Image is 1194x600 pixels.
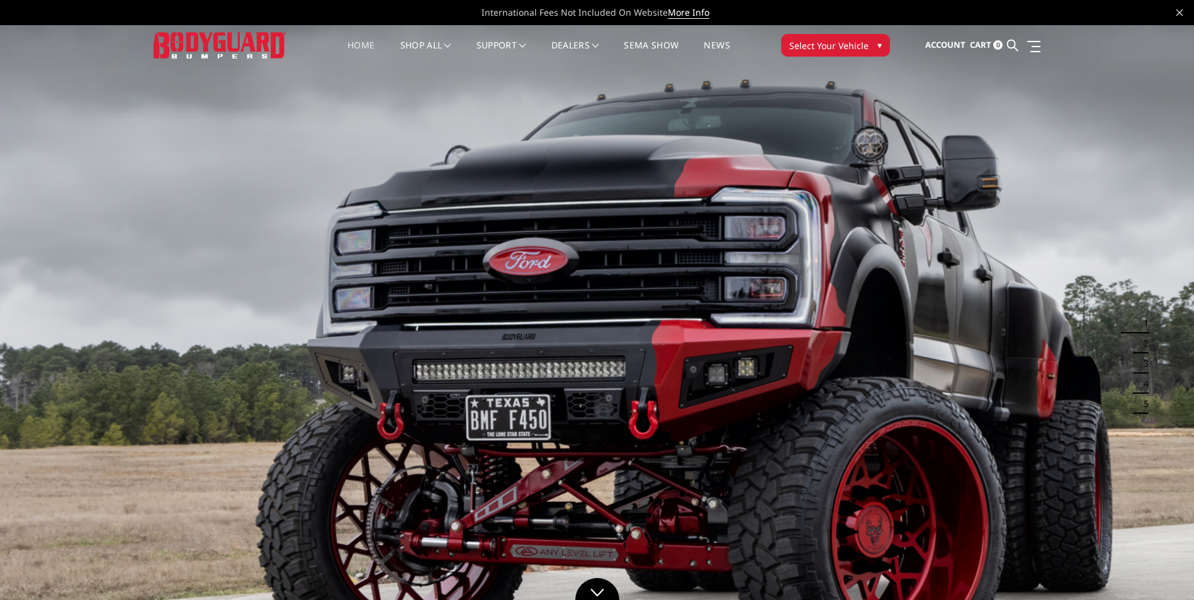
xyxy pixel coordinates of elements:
[1136,394,1149,414] button: 5 of 5
[781,34,890,57] button: Select Your Vehicle
[624,41,679,65] a: SEMA Show
[789,39,869,52] span: Select Your Vehicle
[970,39,991,50] span: Cart
[1136,313,1149,333] button: 1 of 5
[668,6,709,19] a: More Info
[1136,333,1149,353] button: 2 of 5
[704,41,729,65] a: News
[993,40,1003,50] span: 0
[925,28,966,62] a: Account
[877,38,882,52] span: ▾
[1136,353,1149,374] button: 3 of 5
[551,41,599,65] a: Dealers
[154,32,286,58] img: BODYGUARD BUMPERS
[1136,374,1149,394] button: 4 of 5
[347,41,375,65] a: Home
[400,41,451,65] a: shop all
[925,39,966,50] span: Account
[476,41,526,65] a: Support
[970,28,1003,62] a: Cart 0
[575,578,619,600] a: Click to Down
